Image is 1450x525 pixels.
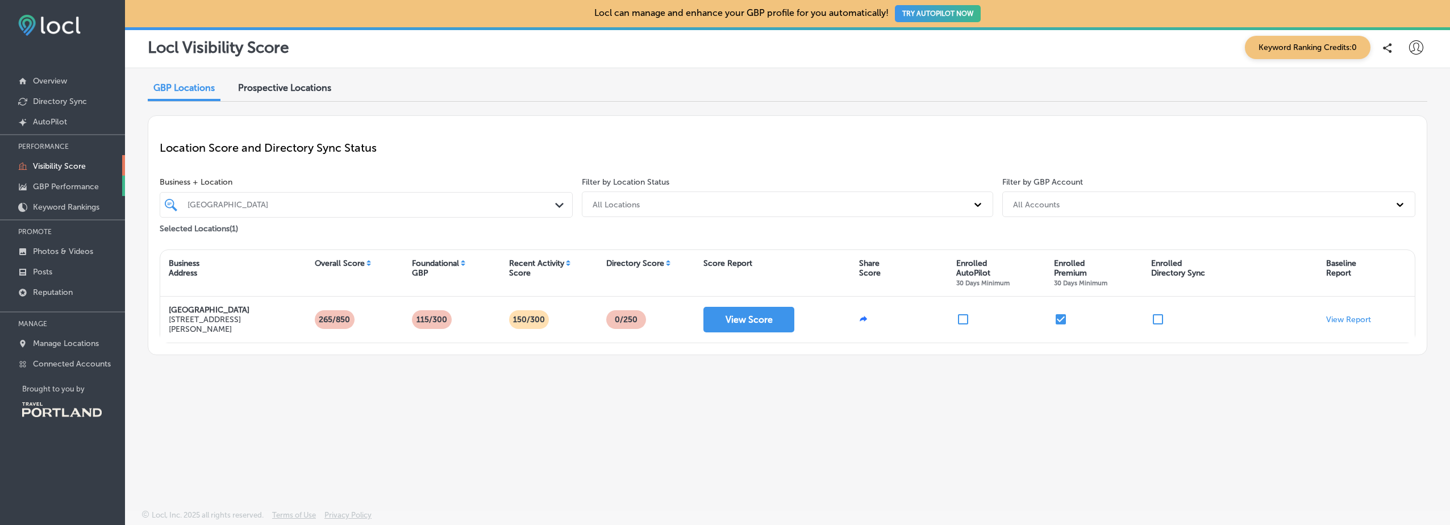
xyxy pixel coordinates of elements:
[22,402,102,417] img: Travel Portland
[160,177,573,187] span: Business + Location
[33,339,99,348] p: Manage Locations
[188,200,556,210] div: [GEOGRAPHIC_DATA]
[33,247,93,256] p: Photos & Videos
[1054,259,1107,287] div: Enrolled Premium
[1326,315,1371,324] a: View Report
[1245,36,1370,59] span: Keyword Ranking Credits: 0
[412,259,459,278] div: Foundational GBP
[509,259,564,278] div: Recent Activity Score
[1326,259,1356,278] div: Baseline Report
[895,5,981,22] button: TRY AUTOPILOT NOW
[33,287,73,297] p: Reputation
[33,97,87,106] p: Directory Sync
[703,307,794,332] button: View Score
[33,117,67,127] p: AutoPilot
[153,82,215,93] span: GBP Locations
[148,38,289,57] p: Locl Visibility Score
[509,310,549,329] p: 150/300
[1054,279,1107,287] span: 30 Days Minimum
[169,259,199,278] div: Business Address
[33,76,67,86] p: Overview
[152,511,264,519] p: Locl, Inc. 2025 all rights reserved.
[272,511,316,525] a: Terms of Use
[33,182,99,191] p: GBP Performance
[18,15,81,36] img: fda3e92497d09a02dc62c9cd864e3231.png
[33,202,99,212] p: Keyword Rankings
[610,310,642,329] p: 0 /250
[412,310,452,329] p: 115/300
[33,267,52,277] p: Posts
[314,310,355,329] p: 265/850
[160,219,238,234] p: Selected Locations ( 1 )
[33,161,86,171] p: Visibility Score
[315,259,365,268] div: Overall Score
[169,315,298,334] p: [STREET_ADDRESS][PERSON_NAME]
[324,511,372,525] a: Privacy Policy
[1002,177,1083,187] label: Filter by GBP Account
[606,259,664,268] div: Directory Score
[169,305,249,315] strong: [GEOGRAPHIC_DATA]
[160,141,1415,155] p: Location Score and Directory Sync Status
[956,259,1010,287] div: Enrolled AutoPilot
[1013,199,1060,209] div: All Accounts
[582,177,669,187] label: Filter by Location Status
[33,359,111,369] p: Connected Accounts
[703,259,752,268] div: Score Report
[593,199,640,209] div: All Locations
[1151,259,1205,278] div: Enrolled Directory Sync
[238,82,331,93] span: Prospective Locations
[859,259,881,278] div: Share Score
[22,385,125,393] p: Brought to you by
[956,279,1010,287] span: 30 Days Minimum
